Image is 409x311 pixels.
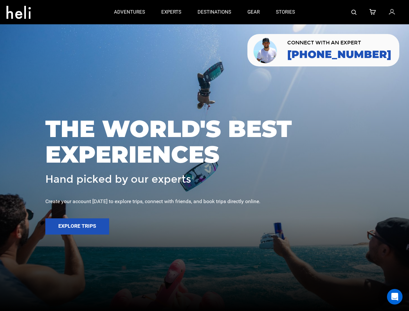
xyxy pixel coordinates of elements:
[351,10,357,15] img: search-bar-icon.svg
[45,174,191,185] span: Hand picked by our experts
[287,49,391,60] a: [PHONE_NUMBER]
[387,289,403,305] div: Open Intercom Messenger
[287,40,391,45] span: CONNECT WITH AN EXPERT
[252,37,279,64] img: contact our team
[161,9,181,16] p: experts
[45,218,109,235] button: Explore Trips
[45,116,364,167] span: THE WORLD'S BEST EXPERIENCES
[114,9,145,16] p: adventures
[45,198,364,205] div: Create your account [DATE] to explore trips, connect with friends, and book trips directly online.
[198,9,231,16] p: destinations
